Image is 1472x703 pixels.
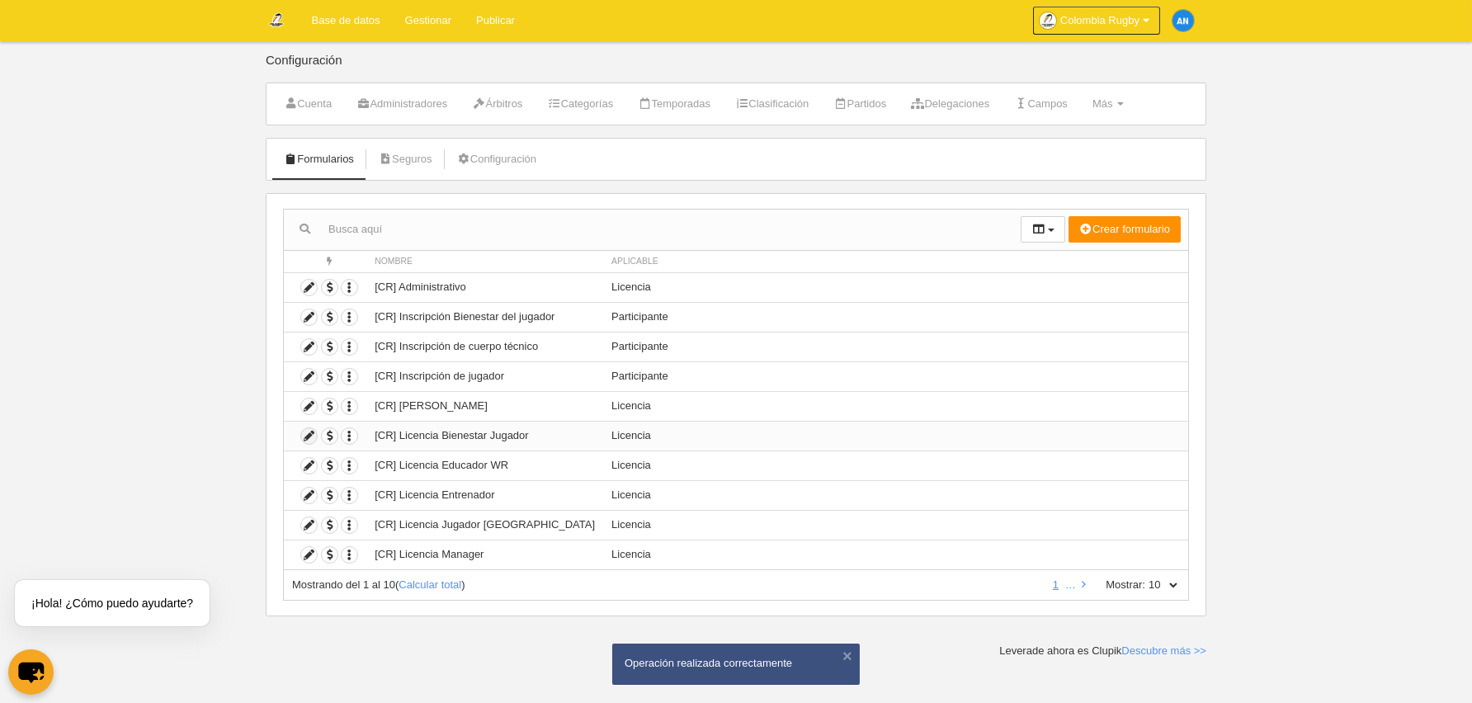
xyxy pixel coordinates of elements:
td: Licencia [603,540,1188,569]
a: Colombia Rugby [1033,7,1160,35]
label: Mostrar: [1089,578,1145,592]
div: Leverade ahora es Clupik [999,644,1206,658]
div: ( ) [292,578,1041,592]
a: Descubre más >> [1121,644,1206,657]
td: Licencia [603,480,1188,510]
a: Clasificación [726,92,818,116]
td: [CR] Licencia Manager [366,540,603,569]
div: ¡Hola! ¿Cómo puedo ayudarte? [15,580,210,626]
td: Licencia [603,272,1188,302]
td: Participante [603,361,1188,391]
td: Licencia [603,451,1188,480]
td: Participante [603,302,1188,332]
a: Campos [1005,92,1077,116]
td: [CR] Inscripción de jugador [366,361,603,391]
div: Configuración [266,54,1206,83]
a: Partidos [824,92,895,116]
span: Colombia Rugby [1060,12,1139,29]
button: × [839,648,856,664]
button: chat-button [8,649,54,695]
td: [CR] Administrativo [366,272,603,302]
a: Formularios [275,147,363,172]
td: [CR] [PERSON_NAME] [366,391,603,421]
td: Licencia [603,421,1188,451]
a: Delegaciones [902,92,998,116]
div: Operación realizada correctamente [625,656,847,671]
a: Cuenta [275,92,341,116]
img: Colombia Rugby [267,10,286,30]
a: Configuración [448,147,545,172]
a: Temporadas [629,92,719,116]
img: c2l6ZT0zMHgzMCZmcz05JnRleHQ9QU4mYmc9MWU4OGU1.png [1172,10,1194,31]
span: Aplicable [611,257,658,266]
a: 1 [1050,578,1062,591]
li: … [1065,578,1076,592]
td: Participante [603,332,1188,361]
a: Seguros [370,147,441,172]
a: Categorías [538,92,622,116]
td: [CR] Inscripción Bienestar del jugador [366,302,603,332]
span: Nombre [375,257,413,266]
td: Licencia [603,510,1188,540]
a: Más [1083,92,1133,116]
td: [CR] Licencia Jugador [GEOGRAPHIC_DATA] [366,510,603,540]
span: Más [1092,97,1113,110]
a: Calcular total [399,578,461,591]
img: Oanpu9v8aySI.30x30.jpg [1040,12,1056,29]
td: [CR] Licencia Entrenador [366,480,603,510]
button: Crear formulario [1069,216,1181,243]
a: Árbitros [463,92,531,116]
a: Administradores [347,92,456,116]
input: Busca aquí [284,217,1021,242]
td: [CR] Licencia Bienestar Jugador [366,421,603,451]
td: Licencia [603,391,1188,421]
span: Mostrando del 1 al 10 [292,578,395,591]
td: [CR] Licencia Educador WR [366,451,603,480]
td: [CR] Inscripción de cuerpo técnico [366,332,603,361]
